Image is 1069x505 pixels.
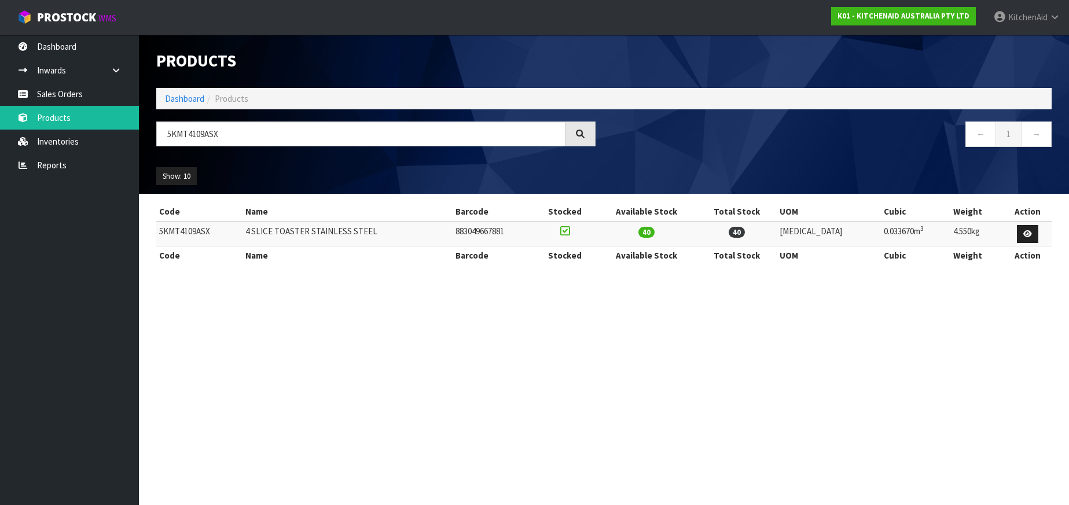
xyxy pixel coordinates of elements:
th: Weight [950,202,1003,221]
th: Available Stock [595,202,697,221]
td: 4 SLICE TOASTER STAINLESS STEEL [243,222,452,246]
th: UOM [777,246,881,265]
button: Show: 10 [156,167,197,186]
th: UOM [777,202,881,221]
th: Cubic [881,246,950,265]
th: Barcode [453,246,535,265]
th: Name [243,246,452,265]
span: 40 [638,227,655,238]
span: KitchenAid [1008,12,1048,23]
th: Total Stock [697,246,777,265]
a: 1 [995,121,1022,146]
td: [MEDICAL_DATA] [777,222,881,246]
th: Stocked [535,246,596,265]
th: Action [1003,246,1052,265]
th: Name [243,202,452,221]
th: Code [156,202,243,221]
small: WMS [98,13,116,24]
td: 5KMT4109ASX [156,222,243,246]
th: Total Stock [697,202,777,221]
sup: 3 [920,224,924,233]
th: Action [1003,202,1052,221]
a: ← [965,121,996,146]
td: 883049667881 [453,222,535,246]
span: Products [215,93,248,104]
th: Code [156,246,243,265]
a: Dashboard [165,93,204,104]
th: Barcode [453,202,535,221]
a: → [1021,121,1052,146]
span: ProStock [37,10,96,25]
th: Stocked [535,202,596,221]
h1: Products [156,52,596,71]
nav: Page navigation [613,121,1052,150]
img: cube-alt.png [17,10,32,24]
th: Cubic [881,202,950,221]
td: 4.550kg [950,222,1003,246]
input: Search products [156,121,565,146]
span: 40 [729,227,745,238]
strong: K01 - KITCHENAID AUSTRALIA PTY LTD [837,11,969,21]
th: Available Stock [595,246,697,265]
td: 0.033670m [881,222,950,246]
th: Weight [950,246,1003,265]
